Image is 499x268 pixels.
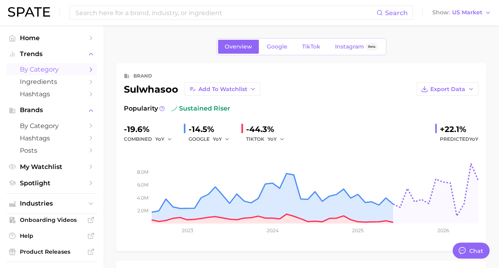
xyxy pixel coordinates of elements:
[430,8,493,18] button: ShowUS Market
[385,9,408,17] span: Search
[6,88,97,100] a: Hashtags
[20,163,83,171] span: My Watchlist
[440,134,478,144] span: Predicted
[225,43,252,50] span: Overview
[268,134,285,144] button: YoY
[189,134,235,144] div: GOOGLE
[20,50,83,58] span: Trends
[266,227,278,233] tspan: 2024
[20,78,83,85] span: Ingredients
[352,227,364,233] tspan: 2025
[268,136,277,142] span: YoY
[246,123,290,136] div: -44.3%
[6,214,97,226] a: Onboarding Videos
[416,82,478,96] button: Export Data
[368,43,376,50] span: Beta
[328,40,385,54] a: InstagramBeta
[246,134,290,144] div: TIKTOK
[124,104,158,113] span: Popularity
[213,134,230,144] button: YoY
[124,123,177,136] div: -19.6%
[20,147,83,154] span: Posts
[6,246,97,258] a: Product Releases
[6,161,97,173] a: My Watchlist
[124,134,177,144] div: combined
[20,66,83,73] span: by Category
[6,120,97,132] a: by Category
[302,43,320,50] span: TikTok
[155,136,164,142] span: YoY
[6,48,97,60] button: Trends
[6,63,97,76] a: by Category
[20,179,83,187] span: Spotlight
[267,43,287,50] span: Google
[432,10,450,15] span: Show
[20,232,83,239] span: Help
[20,200,83,207] span: Industries
[469,136,478,142] span: YoY
[198,86,247,93] span: Add to Watchlist
[6,132,97,144] a: Hashtags
[6,177,97,189] a: Spotlight
[171,104,230,113] span: sustained riser
[213,136,222,142] span: YoY
[6,198,97,210] button: Industries
[20,216,83,223] span: Onboarding Videos
[218,40,259,54] a: Overview
[452,10,482,15] span: US Market
[260,40,294,54] a: Google
[295,40,327,54] a: TikTok
[20,107,83,114] span: Brands
[75,6,376,19] input: Search here for a brand, industry, or ingredient
[185,82,260,96] button: Add to Watchlist
[6,76,97,88] a: Ingredients
[6,144,97,157] a: Posts
[8,7,50,17] img: SPATE
[181,227,193,233] tspan: 2023
[440,123,478,136] div: +22.1%
[6,32,97,44] a: Home
[20,122,83,130] span: by Category
[133,71,152,81] div: brand
[155,134,172,144] button: YoY
[430,86,465,93] span: Export Data
[6,104,97,116] button: Brands
[171,105,177,112] img: sustained riser
[20,90,83,98] span: Hashtags
[20,34,83,42] span: Home
[437,227,449,233] tspan: 2026
[20,134,83,142] span: Hashtags
[20,248,83,255] span: Product Releases
[335,43,364,50] span: Instagram
[189,123,235,136] div: -14.5%
[6,230,97,242] a: Help
[124,82,260,96] div: sulwhasoo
